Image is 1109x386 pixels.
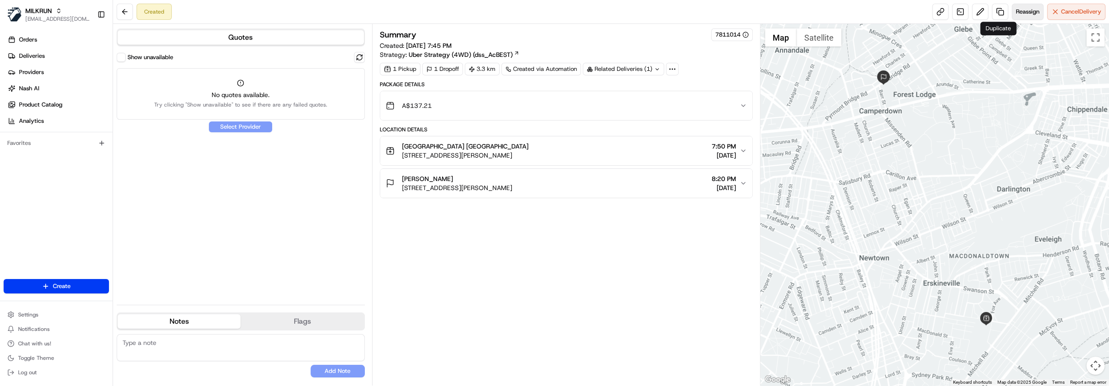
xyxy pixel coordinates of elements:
[715,31,749,39] button: 7811014
[402,142,529,151] span: [GEOGRAPHIC_DATA] [GEOGRAPHIC_DATA]
[1052,380,1065,385] a: Terms
[25,6,52,15] span: MILKRUN
[9,203,16,210] div: 📗
[73,198,149,214] a: 💻API Documentation
[154,90,327,99] span: No quotes available.
[1061,8,1101,16] span: Cancel Delivery
[4,279,109,293] button: Create
[1070,380,1106,385] a: Report a map error
[4,337,109,350] button: Chat with us!
[380,63,420,75] div: 1 Pickup
[18,354,54,362] span: Toggle Theme
[5,198,73,214] a: 📗Knowledge Base
[501,63,581,75] a: Created via Automation
[241,314,363,329] button: Flags
[75,140,78,147] span: •
[19,36,37,44] span: Orders
[763,374,793,386] img: Google
[24,58,149,68] input: Clear
[4,114,113,128] a: Analytics
[18,326,50,333] span: Notifications
[380,81,753,88] div: Package Details
[4,323,109,335] button: Notifications
[19,86,35,102] img: 8016278978528_b943e370aa5ada12b00a_72.png
[380,136,752,165] button: [GEOGRAPHIC_DATA] [GEOGRAPHIC_DATA][STREET_ADDRESS][PERSON_NAME]7:50 PM[DATE]
[18,311,38,318] span: Settings
[1047,4,1105,20] button: CancelDelivery
[980,22,1016,35] div: Duplicate
[9,131,24,146] img: Hannah Dayet
[1086,357,1104,375] button: Map camera controls
[118,314,241,329] button: Notes
[154,89,165,100] button: Start new chat
[380,41,452,50] span: Created:
[28,164,73,172] span: [PERSON_NAME]
[4,49,113,63] a: Deliveries
[1012,4,1043,20] button: Reassign
[380,50,519,59] div: Strategy:
[25,15,90,23] button: [EMAIL_ADDRESS][DOMAIN_NAME]
[4,352,109,364] button: Toggle Theme
[9,86,25,102] img: 1736555255976-a54dd68f-1ca7-489b-9aae-adbdc363a1c4
[85,202,145,211] span: API Documentation
[583,63,664,75] div: Related Deliveries (1)
[4,98,113,112] a: Product Catalog
[712,183,736,192] span: [DATE]
[380,91,752,120] button: A$137.21
[19,52,45,60] span: Deliveries
[4,81,113,96] a: Nash AI
[402,151,529,160] span: [STREET_ADDRESS][PERSON_NAME]
[763,374,793,386] a: Open this area in Google Maps (opens a new window)
[53,282,71,290] span: Create
[9,36,165,51] p: Welcome 👋
[140,116,165,126] button: See all
[1086,28,1104,47] button: Toggle fullscreen view
[380,169,752,198] button: [PERSON_NAME][STREET_ADDRESS][PERSON_NAME]8:20 PM[DATE]
[18,340,51,347] span: Chat with us!
[953,379,992,386] button: Keyboard shortcuts
[41,86,148,95] div: Start new chat
[402,183,512,192] span: [STREET_ADDRESS][PERSON_NAME]
[80,164,99,172] span: [DATE]
[28,140,73,147] span: [PERSON_NAME]
[7,7,22,22] img: MILKRUN
[380,31,416,39] h3: Summary
[9,9,27,27] img: Nash
[380,126,753,133] div: Location Details
[422,63,463,75] div: 1 Dropoff
[9,156,24,170] img: Ben Goodger
[118,30,364,45] button: Quotes
[712,174,736,183] span: 8:20 PM
[18,202,69,211] span: Knowledge Base
[4,308,109,321] button: Settings
[4,4,94,25] button: MILKRUNMILKRUN[EMAIL_ADDRESS][DOMAIN_NAME]
[19,101,62,109] span: Product Catalog
[41,95,124,102] div: We're available if you need us!
[712,151,736,160] span: [DATE]
[154,101,327,108] span: Try clicking "Show unavailable" to see if there are any failed quotes.
[4,366,109,379] button: Log out
[406,42,452,50] span: [DATE] 7:45 PM
[402,174,453,183] span: [PERSON_NAME]
[765,28,797,47] button: Show street map
[797,28,841,47] button: Show satellite imagery
[4,33,113,47] a: Orders
[1016,8,1039,16] span: Reassign
[18,165,25,172] img: 1736555255976-a54dd68f-1ca7-489b-9aae-adbdc363a1c4
[402,101,432,110] span: A$137.21
[19,117,44,125] span: Analytics
[18,369,37,376] span: Log out
[4,65,113,79] a: Providers
[75,164,78,172] span: •
[997,380,1047,385] span: Map data ©2025 Google
[19,84,39,93] span: Nash AI
[80,140,99,147] span: [DATE]
[9,117,58,125] div: Past conversations
[409,50,519,59] a: Uber Strategy (4WD) (dss_AcBEST)
[19,68,44,76] span: Providers
[76,203,84,210] div: 💻
[409,50,513,59] span: Uber Strategy (4WD) (dss_AcBEST)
